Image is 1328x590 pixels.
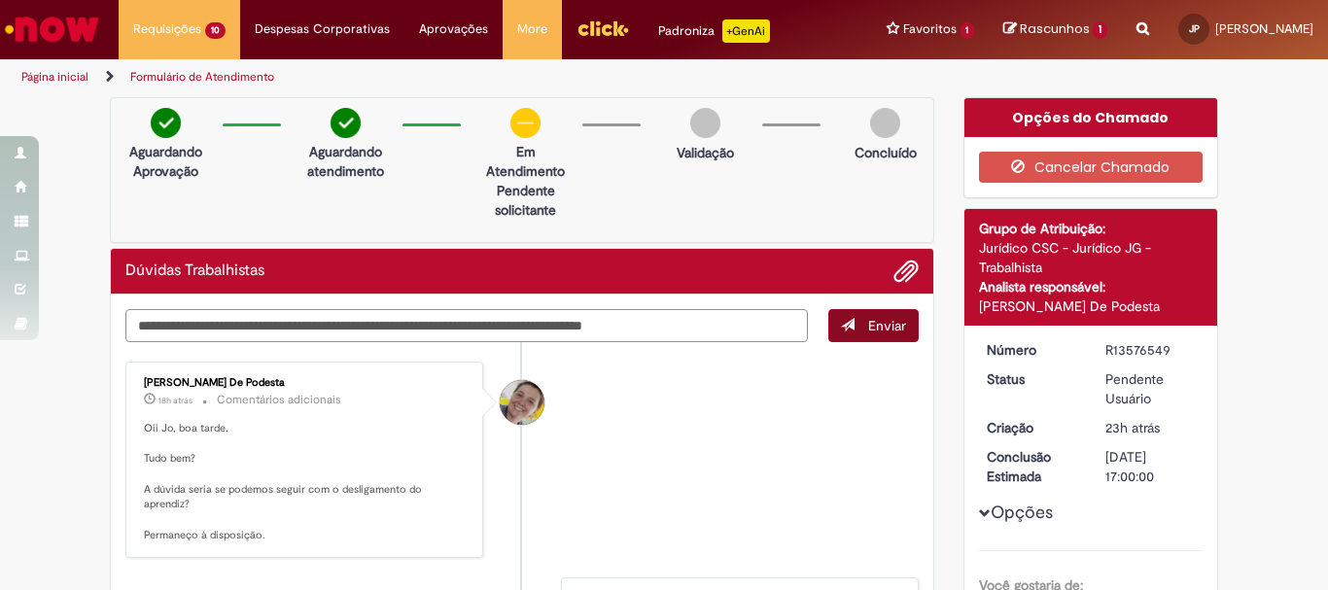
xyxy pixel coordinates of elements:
[690,108,720,138] img: img-circle-grey.png
[1105,418,1196,437] div: 29/09/2025 12:22:46
[979,296,1204,316] div: [PERSON_NAME] De Podesta
[125,309,808,342] textarea: Digite sua mensagem aqui...
[972,447,1092,486] dt: Conclusão Estimada
[1105,419,1160,436] span: 23h atrás
[500,380,544,425] div: Raissa Alves De Podesta
[1105,419,1160,436] time: 29/09/2025 12:22:46
[478,181,573,220] p: Pendente solicitante
[972,340,1092,360] dt: Número
[158,395,192,406] time: 29/09/2025 16:43:20
[870,108,900,138] img: img-circle-grey.png
[298,142,393,181] p: Aguardando atendimento
[577,14,629,43] img: click_logo_yellow_360x200.png
[205,22,226,39] span: 10
[868,317,906,334] span: Enviar
[125,262,264,280] h2: Dúvidas Trabalhistas Histórico de tíquete
[979,277,1204,296] div: Analista responsável:
[979,238,1204,277] div: Jurídico CSC - Jurídico JG - Trabalhista
[972,418,1092,437] dt: Criação
[855,143,917,162] p: Concluído
[1105,447,1196,486] div: [DATE] 17:00:00
[144,377,468,389] div: [PERSON_NAME] De Podesta
[677,143,734,162] p: Validação
[1189,22,1200,35] span: JP
[158,395,192,406] span: 18h atrás
[722,19,770,43] p: +GenAi
[1020,19,1090,38] span: Rascunhos
[478,142,573,181] p: Em Atendimento
[217,392,341,408] small: Comentários adicionais
[1215,20,1313,37] span: [PERSON_NAME]
[1003,20,1107,39] a: Rascunhos
[133,19,201,39] span: Requisições
[972,369,1092,389] dt: Status
[1105,340,1196,360] div: R13576549
[331,108,361,138] img: check-circle-green.png
[1105,369,1196,408] div: Pendente Usuário
[419,19,488,39] span: Aprovações
[517,19,547,39] span: More
[151,108,181,138] img: check-circle-green.png
[979,219,1204,238] div: Grupo de Atribuição:
[2,10,102,49] img: ServiceNow
[510,108,541,138] img: circle-minus.png
[21,69,88,85] a: Página inicial
[1093,21,1107,39] span: 1
[15,59,871,95] ul: Trilhas de página
[119,142,213,181] p: Aguardando Aprovação
[893,259,919,284] button: Adicionar anexos
[658,19,770,43] div: Padroniza
[144,421,468,543] p: Oii Jo, boa tarde. Tudo bem? A dúvida seria se podemos seguir com o desligamento do aprendiz? Per...
[979,152,1204,183] button: Cancelar Chamado
[828,309,919,342] button: Enviar
[903,19,957,39] span: Favoritos
[130,69,274,85] a: Formulário de Atendimento
[964,98,1218,137] div: Opções do Chamado
[255,19,390,39] span: Despesas Corporativas
[961,22,975,39] span: 1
